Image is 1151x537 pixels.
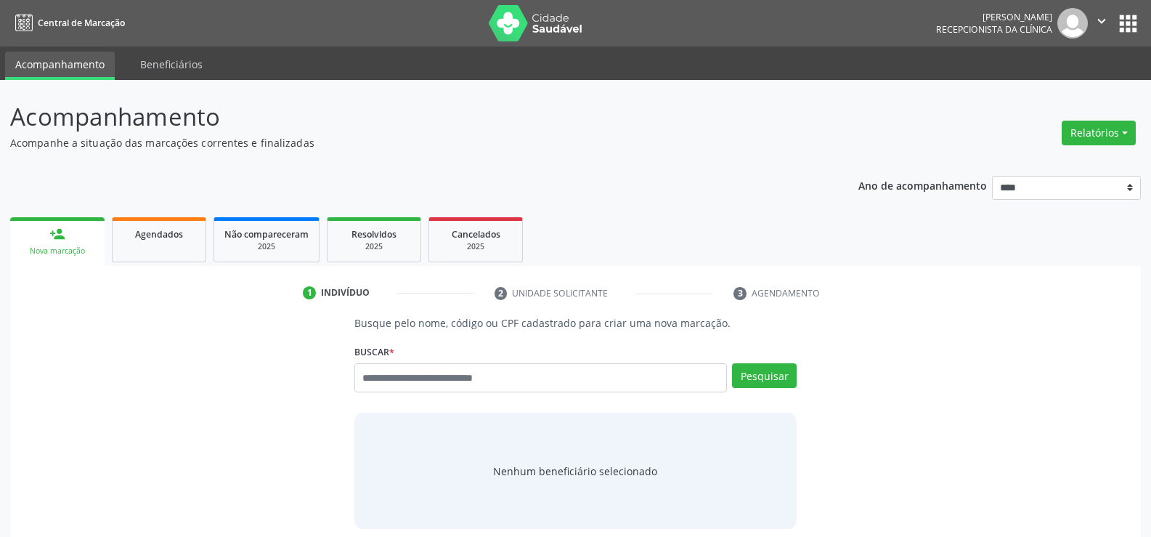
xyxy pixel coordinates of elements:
[224,241,309,252] div: 2025
[303,286,316,299] div: 1
[321,286,370,299] div: Indivíduo
[10,135,802,150] p: Acompanhe a situação das marcações correntes e finalizadas
[1057,8,1088,39] img: img
[1088,8,1115,39] button: 
[10,11,125,35] a: Central de Marcação
[493,464,657,479] span: Nenhum beneficiário selecionado
[38,17,125,29] span: Central de Marcação
[732,363,797,388] button: Pesquisar
[10,99,802,135] p: Acompanhamento
[338,241,410,252] div: 2025
[1062,121,1136,145] button: Relatórios
[224,228,309,241] span: Não compareceram
[936,23,1052,36] span: Recepcionista da clínica
[49,226,65,242] div: person_add
[354,315,797,331] p: Busque pelo nome, código ou CPF cadastrado para criar uma nova marcação.
[936,11,1052,23] div: [PERSON_NAME]
[5,52,115,80] a: Acompanhamento
[20,246,94,257] div: Nova marcação
[439,241,512,252] div: 2025
[351,228,396,241] span: Resolvidos
[858,176,987,194] p: Ano de acompanhamento
[1094,13,1110,29] i: 
[354,341,394,363] label: Buscar
[130,52,213,77] a: Beneficiários
[1115,11,1141,36] button: apps
[452,228,500,241] span: Cancelados
[135,228,183,241] span: Agendados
